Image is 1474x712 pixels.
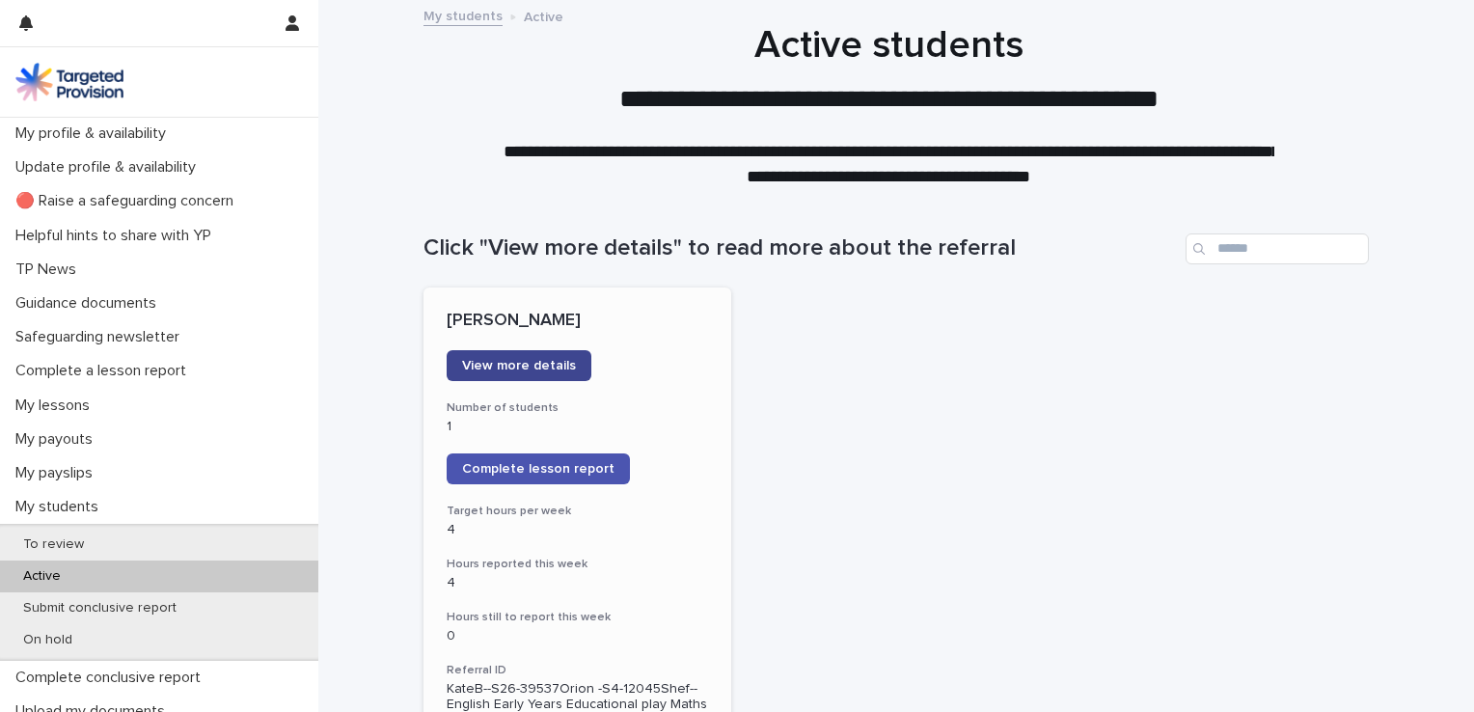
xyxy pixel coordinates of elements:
[8,124,181,143] p: My profile & availability
[8,362,202,380] p: Complete a lesson report
[8,328,195,346] p: Safeguarding newsletter
[423,234,1178,262] h1: Click "View more details" to read more about the referral
[8,632,88,648] p: On hold
[447,663,708,678] h3: Referral ID
[447,419,708,435] p: 1
[8,397,105,415] p: My lessons
[524,5,563,26] p: Active
[8,464,108,482] p: My payslips
[8,498,114,516] p: My students
[462,359,576,372] span: View more details
[15,63,123,101] img: M5nRWzHhSzIhMunXDL62
[447,400,708,416] h3: Number of students
[447,350,591,381] a: View more details
[8,430,108,449] p: My payouts
[447,453,630,484] a: Complete lesson report
[447,575,708,591] p: 4
[447,504,708,519] h3: Target hours per week
[8,669,216,687] p: Complete conclusive report
[447,522,708,538] p: 4
[8,536,99,553] p: To review
[462,462,614,476] span: Complete lesson report
[447,610,708,625] h3: Hours still to report this week
[416,22,1361,68] h1: Active students
[447,311,708,332] p: [PERSON_NAME]
[8,227,227,245] p: Helpful hints to share with YP
[8,260,92,279] p: TP News
[447,628,708,644] p: 0
[8,192,249,210] p: 🔴 Raise a safeguarding concern
[447,557,708,572] h3: Hours reported this week
[1186,233,1369,264] input: Search
[423,4,503,26] a: My students
[8,158,211,177] p: Update profile & availability
[8,568,76,585] p: Active
[8,600,192,616] p: Submit conclusive report
[8,294,172,313] p: Guidance documents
